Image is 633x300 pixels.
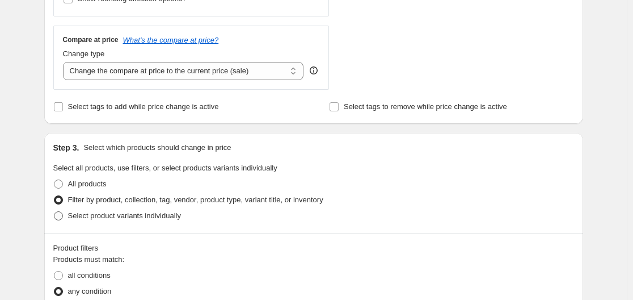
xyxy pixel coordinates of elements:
[68,287,112,295] span: any condition
[53,243,574,254] div: Product filters
[83,142,231,153] p: Select which products should change in price
[63,49,105,58] span: Change type
[53,142,79,153] h2: Step 3.
[68,180,107,188] span: All products
[53,255,125,264] span: Products must match:
[68,211,181,220] span: Select product variants individually
[344,102,507,111] span: Select tags to remove while price change is active
[53,164,277,172] span: Select all products, use filters, or select products variants individually
[68,195,323,204] span: Filter by product, collection, tag, vendor, product type, variant title, or inventory
[123,36,219,44] button: What's the compare at price?
[68,271,111,280] span: all conditions
[63,35,119,44] h3: Compare at price
[308,65,319,76] div: help
[68,102,219,111] span: Select tags to add while price change is active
